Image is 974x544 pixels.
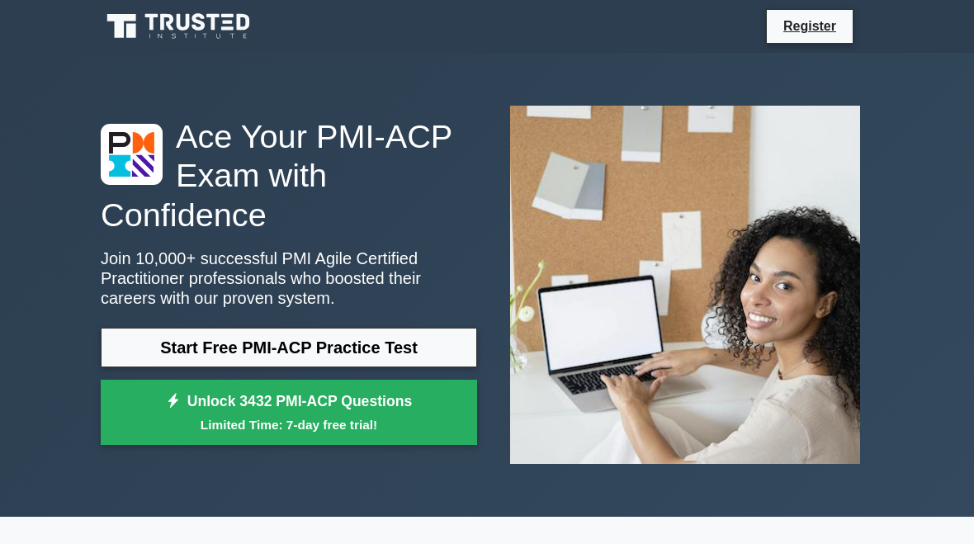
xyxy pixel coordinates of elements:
[101,117,477,235] h1: Ace Your PMI-ACP Exam with Confidence
[101,328,477,367] a: Start Free PMI-ACP Practice Test
[121,415,456,434] small: Limited Time: 7-day free trial!
[101,380,477,446] a: Unlock 3432 PMI-ACP QuestionsLimited Time: 7-day free trial!
[101,248,477,308] p: Join 10,000+ successful PMI Agile Certified Practitioner professionals who boosted their careers ...
[773,16,846,36] a: Register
